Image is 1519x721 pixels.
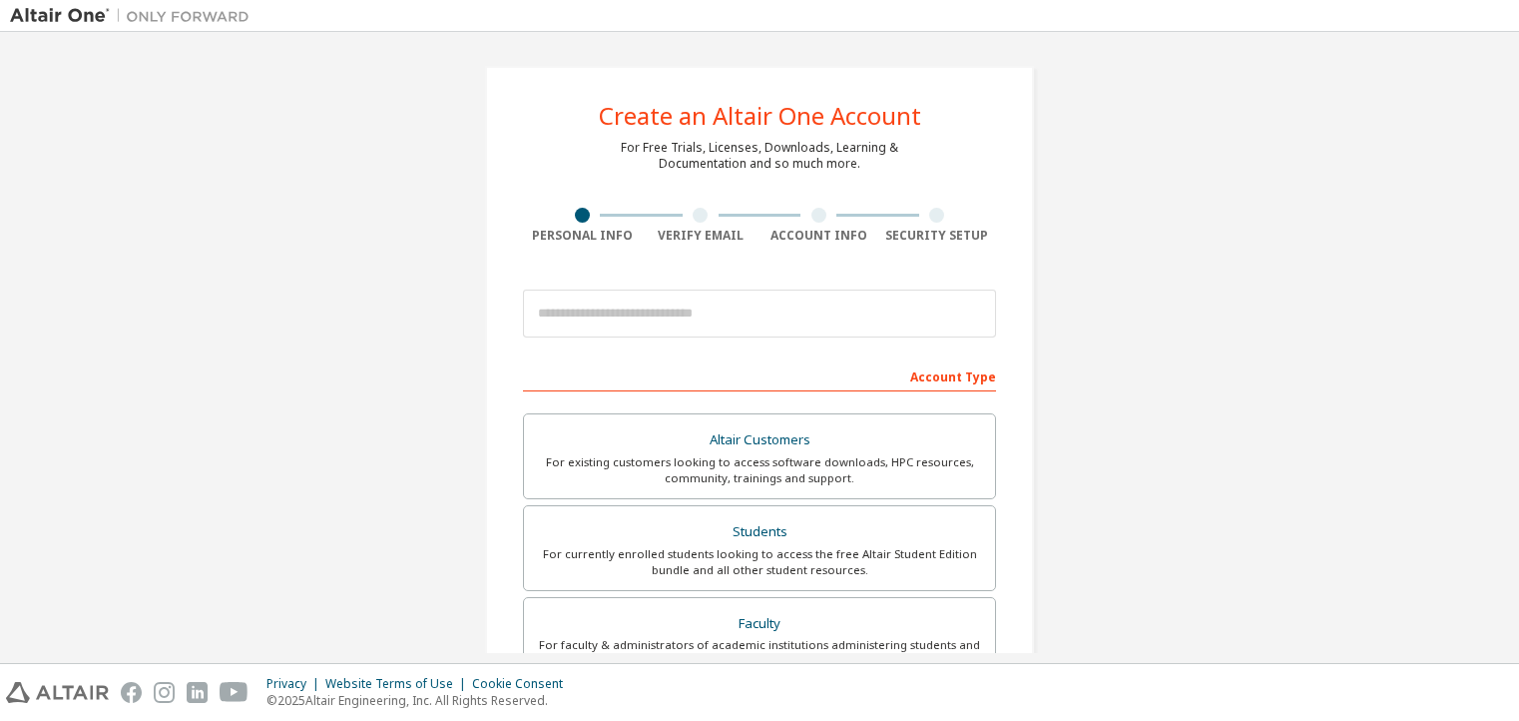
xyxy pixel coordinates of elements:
[472,676,575,692] div: Cookie Consent
[220,682,249,703] img: youtube.svg
[10,6,259,26] img: Altair One
[599,104,921,128] div: Create an Altair One Account
[154,682,175,703] img: instagram.svg
[266,692,575,709] p: © 2025 Altair Engineering, Inc. All Rights Reserved.
[523,360,996,391] div: Account Type
[536,546,983,578] div: For currently enrolled students looking to access the free Altair Student Edition bundle and all ...
[266,676,325,692] div: Privacy
[621,140,898,172] div: For Free Trials, Licenses, Downloads, Learning & Documentation and so much more.
[536,518,983,546] div: Students
[536,637,983,669] div: For faculty & administrators of academic institutions administering students and accessing softwa...
[536,454,983,486] div: For existing customers looking to access software downloads, HPC resources, community, trainings ...
[6,682,109,703] img: altair_logo.svg
[536,426,983,454] div: Altair Customers
[642,228,760,244] div: Verify Email
[878,228,997,244] div: Security Setup
[325,676,472,692] div: Website Terms of Use
[187,682,208,703] img: linkedin.svg
[759,228,878,244] div: Account Info
[523,228,642,244] div: Personal Info
[536,610,983,638] div: Faculty
[121,682,142,703] img: facebook.svg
